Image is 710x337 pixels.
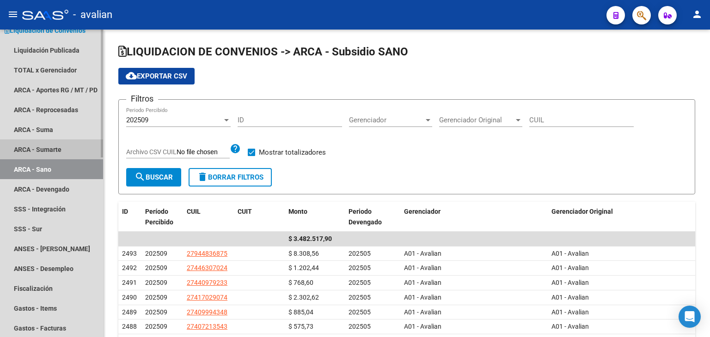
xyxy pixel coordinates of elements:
datatable-header-cell: Monto [285,202,345,232]
span: 2490 [122,294,137,301]
span: 202509 [145,294,167,301]
input: Archivo CSV CUIL [177,148,230,156]
datatable-header-cell: Periodo Devengado [345,202,400,232]
span: Gerenciador [404,208,441,215]
span: A01 - Avalian [404,323,441,330]
span: $ 8.308,56 [288,250,319,257]
span: 27409994348 [187,308,227,316]
span: LIQUIDACION DE CONVENIOS -> ARCA - Subsidio SANO [118,45,408,58]
button: Borrar Filtros [189,168,272,187]
span: 202509 [145,250,167,257]
span: A01 - Avalian [551,323,589,330]
span: 202509 [145,279,167,286]
span: A01 - Avalian [404,294,441,301]
span: A01 - Avalian [551,264,589,271]
span: 202509 [145,308,167,316]
span: ID [122,208,128,215]
mat-icon: search [135,171,146,182]
span: 202505 [349,294,371,301]
span: $ 768,60 [288,279,313,286]
span: A01 - Avalian [551,294,589,301]
span: CUIT [238,208,252,215]
span: 27944836875 [187,250,227,257]
mat-icon: menu [7,9,18,20]
span: Gerenciador [349,116,424,124]
button: Buscar [126,168,181,187]
datatable-header-cell: CUIT [234,202,285,232]
mat-icon: person [692,9,703,20]
span: 2489 [122,308,137,316]
span: 27417029074 [187,294,227,301]
span: 202509 [145,264,167,271]
span: Mostrar totalizadores [259,147,326,158]
span: $ 2.302,62 [288,294,319,301]
span: 27407213543 [187,323,227,330]
mat-icon: delete [197,171,208,182]
span: $ 885,04 [288,308,313,316]
button: Exportar CSV [118,68,195,84]
span: 2493 [122,250,137,257]
mat-icon: help [230,143,241,154]
span: 2492 [122,264,137,271]
span: 202505 [349,323,371,330]
span: A01 - Avalian [404,250,441,257]
span: 2491 [122,279,137,286]
span: A01 - Avalian [551,308,589,316]
datatable-header-cell: Período Percibido [141,202,183,232]
span: $ 3.482.517,90 [288,235,332,242]
span: - avalian [73,5,112,25]
span: CUIL [187,208,201,215]
span: 202505 [349,264,371,271]
span: 202505 [349,308,371,316]
datatable-header-cell: CUIL [183,202,234,232]
span: 202505 [349,250,371,257]
span: 202509 [145,323,167,330]
span: Exportar CSV [126,72,187,80]
span: Periodo Devengado [349,208,382,226]
datatable-header-cell: ID [118,202,141,232]
span: Período Percibido [145,208,173,226]
span: A01 - Avalian [404,308,441,316]
span: A01 - Avalian [551,279,589,286]
span: $ 575,73 [288,323,313,330]
span: Liquidación de Convenios [5,25,86,36]
span: Monto [288,208,307,215]
span: Archivo CSV CUIL [126,148,177,156]
span: Buscar [135,173,173,181]
span: 27440979233 [187,279,227,286]
span: 27446307024 [187,264,227,271]
span: 2488 [122,323,137,330]
datatable-header-cell: Gerenciador [400,202,548,232]
mat-icon: cloud_download [126,70,137,81]
span: A01 - Avalian [404,264,441,271]
span: $ 1.202,44 [288,264,319,271]
h3: Filtros [126,92,158,105]
span: Gerenciador Original [439,116,514,124]
datatable-header-cell: Gerenciador Original [548,202,695,232]
div: Open Intercom Messenger [679,306,701,328]
span: A01 - Avalian [551,250,589,257]
span: Gerenciador Original [551,208,613,215]
span: 202505 [349,279,371,286]
span: A01 - Avalian [404,279,441,286]
span: Borrar Filtros [197,173,263,181]
span: 202509 [126,116,148,124]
